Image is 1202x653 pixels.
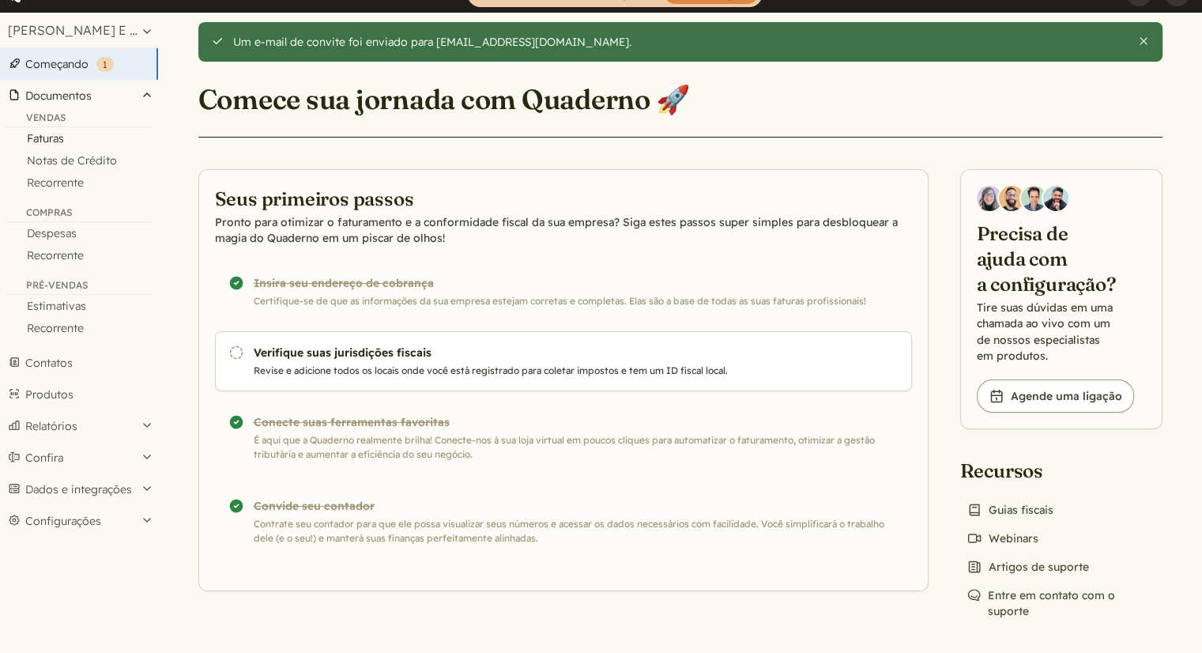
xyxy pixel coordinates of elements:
font: Tire suas dúvidas em uma chamada ao vivo com um de nossos especialistas em produtos. [977,300,1113,362]
font: Pronto para otimizar o faturamento e a conformidade fiscal da sua empresa? Siga estes passos supe... [215,215,898,245]
a: Agende uma ligação [977,379,1134,413]
img: Ivo Oltmans, Desenvolvedor de Negócios na Quaderno [1021,186,1046,211]
font: Recorrente [27,176,84,190]
font: Artigos de suporte [989,560,1089,574]
font: Começando [25,57,89,71]
font: Vendas [26,111,66,123]
font: Recorrente [27,321,84,335]
img: Diana Carrasco, Executiva de Contas da Quaderno [977,186,1002,211]
font: Notas de Crédito [27,153,117,168]
font: Despesas [27,226,77,240]
font: Faturas [27,131,64,145]
font: Dados e integrações [25,482,132,496]
font: Recursos [960,459,1043,482]
font: Precisa de ajuda com a configuração? [977,221,1117,296]
font: Um e-mail de convite foi enviado para [EMAIL_ADDRESS][DOMAIN_NAME]. [233,35,631,49]
font: Entre em contato com o suporte [988,588,1115,618]
button: Fechar este alerta [1137,35,1150,47]
font: Pré-vendas [26,279,88,291]
font: Compras [26,206,72,218]
font: Revise e adicione todos os locais onde você está registrado para coletar impostos e tem um ID fis... [254,364,728,376]
font: Webinars [989,531,1038,545]
font: Documentos [25,89,92,103]
font: [PERSON_NAME] E [PERSON_NAME] LDA [8,22,266,38]
font: Confira [25,451,63,465]
font: Configurações [25,514,101,528]
img: Javier Rubio, DevRel da Quaderno [1043,186,1068,211]
a: Verifique suas jurisdições fiscais Revise e adicione todos os locais onde você está registrado pa... [215,331,912,391]
font: Recorrente [27,248,84,262]
font: Relatórios [25,419,77,433]
font: Agende uma ligação [1011,389,1122,403]
img: Jairo Fumero, executivo de contas da Quaderno [999,186,1024,211]
font: Verifique suas jurisdições fiscais [254,345,431,360]
a: Guias fiscais [960,499,1060,521]
a: Artigos de suporte [960,556,1095,578]
font: 1 [103,59,107,70]
font: Guias fiscais [989,503,1053,517]
font: Produtos [25,387,73,402]
font: Seus primeiros passos [215,187,414,210]
font: Estimativas [27,299,86,313]
font: Contatos [25,356,73,370]
a: Webinars [960,527,1045,549]
font: Comece sua jornada com Quaderno 🚀 [198,82,690,116]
